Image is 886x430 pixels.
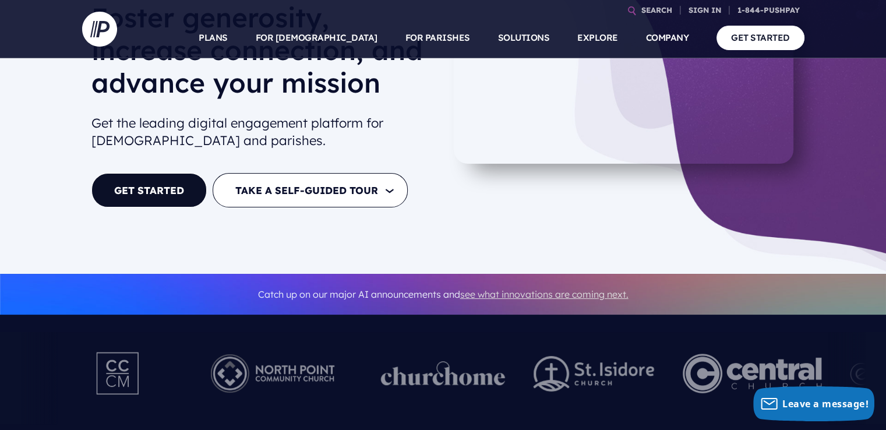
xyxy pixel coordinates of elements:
img: Pushpay_Logo__CCM [72,341,164,406]
h2: Get the leading digital engagement platform for [DEMOGRAPHIC_DATA] and parishes. [91,110,434,155]
a: GET STARTED [91,173,207,207]
button: TAKE A SELF-GUIDED TOUR [213,173,408,207]
a: FOR [DEMOGRAPHIC_DATA] [256,17,377,58]
img: Central Church Henderson NV [682,341,821,406]
a: FOR PARISHES [405,17,470,58]
img: Pushpay_Logo__NorthPoint [192,341,352,406]
a: PLANS [199,17,228,58]
a: COMPANY [646,17,689,58]
a: GET STARTED [716,26,804,50]
p: Catch up on our major AI announcements and [91,281,795,308]
img: pp_logos_2 [533,356,654,392]
button: Leave a message! [753,386,874,421]
a: SOLUTIONS [498,17,550,58]
a: EXPLORE [577,17,618,58]
a: see what innovations are coming next. [460,288,629,300]
img: pp_logos_1 [380,361,505,386]
span: Leave a message! [782,397,869,410]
